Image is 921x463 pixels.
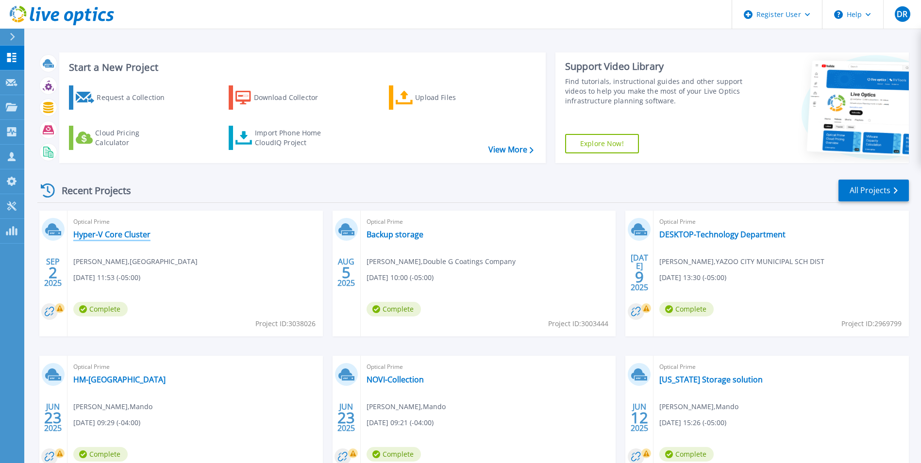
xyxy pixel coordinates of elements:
a: Request a Collection [69,85,177,110]
span: Project ID: 3003444 [548,318,608,329]
span: [PERSON_NAME] , [GEOGRAPHIC_DATA] [73,256,198,267]
span: Optical Prime [367,362,610,372]
span: Optical Prime [73,216,317,227]
div: Support Video Library [565,60,745,73]
span: Optical Prime [659,362,903,372]
div: Find tutorials, instructional guides and other support videos to help you make the most of your L... [565,77,745,106]
span: Complete [73,302,128,316]
h3: Start a New Project [69,62,533,73]
span: [PERSON_NAME] , Double G Coatings Company [367,256,516,267]
a: DESKTOP-Technology Department [659,230,786,239]
span: 23 [44,413,62,422]
div: Download Collector [254,88,332,107]
div: JUN 2025 [337,400,355,435]
span: Complete [659,447,714,462]
span: Optical Prime [659,216,903,227]
div: Upload Files [415,88,493,107]
a: Cloud Pricing Calculator [69,126,177,150]
span: [PERSON_NAME] , Mando [659,401,738,412]
a: All Projects [838,180,909,201]
a: NOVI-Collection [367,375,424,384]
span: 12 [631,413,648,422]
span: Optical Prime [73,362,317,372]
span: [DATE] 09:29 (-04:00) [73,417,140,428]
a: Upload Files [389,85,497,110]
span: Complete [73,447,128,462]
span: 9 [635,273,644,281]
span: [PERSON_NAME] , Mando [367,401,446,412]
span: [DATE] 13:30 (-05:00) [659,272,726,283]
div: AUG 2025 [337,255,355,290]
span: [PERSON_NAME] , YAZOO CITY MUNICIPAL SCH DIST [659,256,824,267]
span: [DATE] 09:21 (-04:00) [367,417,434,428]
span: 23 [337,413,355,422]
span: Project ID: 2969799 [841,318,902,329]
span: 2 [49,268,57,277]
a: HM-[GEOGRAPHIC_DATA] [73,375,166,384]
div: JUN 2025 [44,400,62,435]
span: Project ID: 3038026 [255,318,316,329]
div: [DATE] 2025 [630,255,649,290]
div: Import Phone Home CloudIQ Project [255,128,331,148]
span: DR [897,10,907,18]
span: [PERSON_NAME] , Mando [73,401,152,412]
div: SEP 2025 [44,255,62,290]
div: Request a Collection [97,88,174,107]
span: [DATE] 11:53 (-05:00) [73,272,140,283]
div: Cloud Pricing Calculator [95,128,173,148]
a: View More [488,145,534,154]
span: [DATE] 15:26 (-05:00) [659,417,726,428]
span: 5 [342,268,351,277]
span: Complete [367,302,421,316]
span: Complete [659,302,714,316]
span: Optical Prime [367,216,610,227]
a: Explore Now! [565,134,639,153]
div: Recent Projects [37,179,144,202]
a: Hyper-V Core Cluster [73,230,151,239]
a: [US_STATE] Storage solution [659,375,763,384]
a: Backup storage [367,230,423,239]
div: JUN 2025 [630,400,649,435]
span: Complete [367,447,421,462]
span: [DATE] 10:00 (-05:00) [367,272,434,283]
a: Download Collector [229,85,337,110]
